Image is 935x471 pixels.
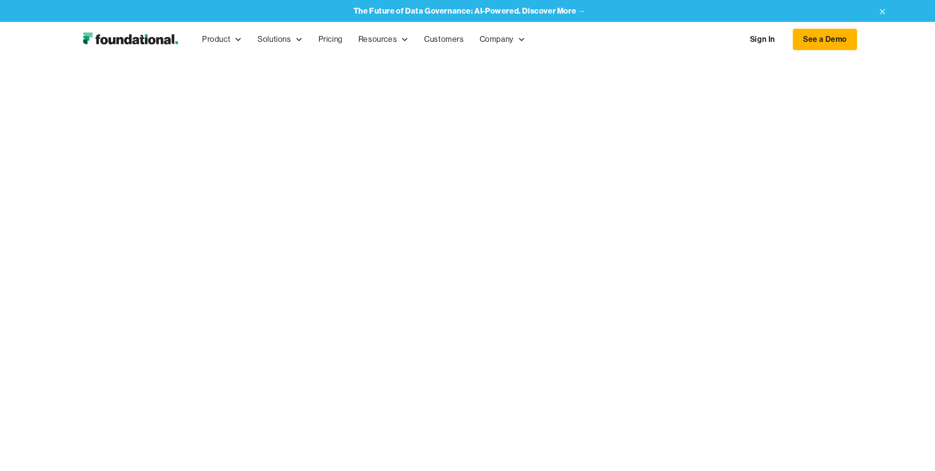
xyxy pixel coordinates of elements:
[78,30,183,49] a: home
[793,29,857,50] a: See a Demo
[472,23,533,55] div: Company
[202,33,230,46] div: Product
[78,30,183,49] img: Foundational Logo
[194,23,250,55] div: Product
[250,23,310,55] div: Solutions
[311,23,351,55] a: Pricing
[480,33,514,46] div: Company
[258,33,291,46] div: Solutions
[740,29,785,50] a: Sign In
[354,6,586,16] a: The Future of Data Governance: AI-Powered. Discover More →
[416,23,471,55] a: Customers
[358,33,397,46] div: Resources
[351,23,416,55] div: Resources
